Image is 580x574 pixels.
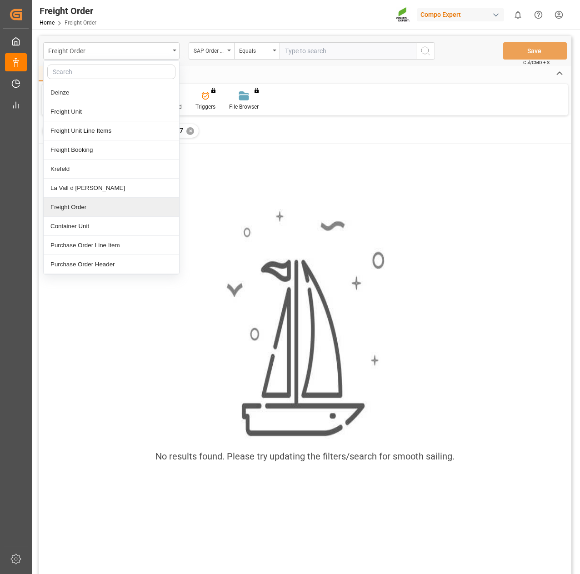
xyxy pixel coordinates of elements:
[528,5,549,25] button: Help Center
[194,45,225,55] div: SAP Order Numbers
[44,255,179,274] div: Purchase Order Header
[189,42,234,60] button: open menu
[508,5,528,25] button: show 0 new notifications
[44,236,179,255] div: Purchase Order Line Item
[396,7,410,23] img: Screenshot%202023-09-29%20at%2010.02.21.png_1712312052.png
[44,140,179,160] div: Freight Booking
[523,59,550,66] span: Ctrl/CMD + S
[44,160,179,179] div: Krefeld
[48,45,170,56] div: Freight Order
[40,4,96,18] div: Freight Order
[44,198,179,217] div: Freight Order
[186,127,194,135] div: ✕
[280,42,416,60] input: Type to search
[417,8,504,21] div: Compo Expert
[234,42,280,60] button: open menu
[44,121,179,140] div: Freight Unit Line Items
[39,66,70,81] div: Home
[225,209,385,439] img: smooth_sailing.jpeg
[43,42,180,60] button: close menu
[47,65,175,79] input: Search
[44,179,179,198] div: La Vall d [PERSON_NAME]
[239,45,270,55] div: Equals
[155,449,455,463] div: No results found. Please try updating the filters/search for smooth sailing.
[503,42,567,60] button: Save
[44,83,179,102] div: Deinze
[44,217,179,236] div: Container Unit
[417,6,508,23] button: Compo Expert
[416,42,435,60] button: search button
[44,102,179,121] div: Freight Unit
[40,20,55,26] a: Home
